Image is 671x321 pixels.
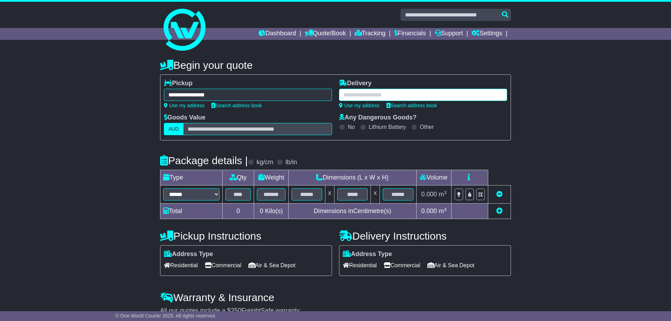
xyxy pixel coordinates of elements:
span: Residential [164,260,198,271]
a: Remove this item [496,191,503,198]
a: Support [435,28,463,40]
h4: Pickup Instructions [160,230,332,242]
h4: Begin your quote [160,59,511,71]
a: Add new item [496,207,503,214]
td: x [325,185,334,204]
a: Search address book [211,103,262,108]
a: Financials [394,28,426,40]
a: Dashboard [259,28,296,40]
label: Lithium Battery [369,124,406,130]
label: No [348,124,355,130]
label: Any Dangerous Goods? [339,114,417,122]
label: Address Type [164,250,213,258]
td: Total [160,204,223,219]
label: Goods Value [164,114,205,122]
div: All our quotes include a $ FreightSafe warranty. [160,307,511,315]
td: Type [160,170,223,185]
a: Tracking [355,28,385,40]
span: Residential [343,260,377,271]
sup: 3 [444,207,447,212]
h4: Delivery Instructions [339,230,511,242]
td: x [371,185,380,204]
a: Use my address [339,103,380,108]
span: 0.000 [421,191,437,198]
span: 0.000 [421,207,437,214]
sup: 3 [444,190,447,195]
td: Weight [254,170,289,185]
label: Delivery [339,80,371,87]
td: Dimensions in Centimetre(s) [289,204,417,219]
label: kg/cm [257,159,273,166]
span: © One World Courier 2025. All rights reserved. [115,313,216,319]
td: Kilo(s) [254,204,289,219]
a: Search address book [387,103,437,108]
span: m [439,207,447,214]
td: Volume [416,170,451,185]
span: Air & Sea Depot [248,260,296,271]
label: Pickup [164,80,193,87]
span: 0 [260,207,263,214]
span: m [439,191,447,198]
a: Use my address [164,103,204,108]
span: 250 [231,307,241,314]
span: Commercial [205,260,241,271]
label: lb/in [286,159,297,166]
td: 0 [222,204,254,219]
label: Address Type [343,250,392,258]
span: Air & Sea Depot [427,260,475,271]
label: AUD [164,123,183,135]
td: Qty [222,170,254,185]
a: Settings [471,28,502,40]
span: Commercial [384,260,420,271]
a: Quote/Book [305,28,346,40]
td: Dimensions (L x W x H) [289,170,417,185]
label: Other [420,124,434,130]
h4: Package details | [160,155,248,166]
h4: Warranty & Insurance [160,292,511,303]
